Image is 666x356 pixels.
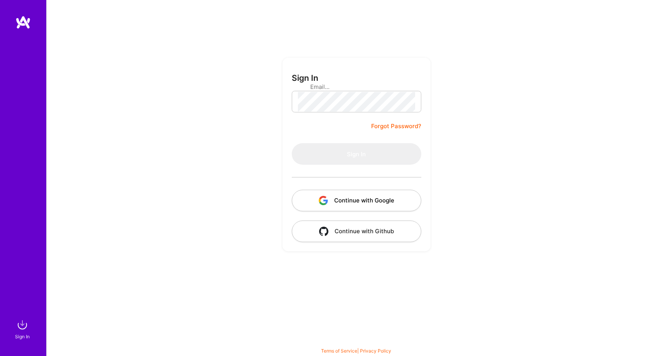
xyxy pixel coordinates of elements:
[321,348,391,354] span: |
[292,190,421,211] button: Continue with Google
[310,77,403,97] input: Email...
[360,348,391,354] a: Privacy Policy
[15,317,30,333] img: sign in
[292,143,421,165] button: Sign In
[15,15,31,29] img: logo
[292,221,421,242] button: Continue with Github
[321,348,357,354] a: Terms of Service
[319,227,328,236] img: icon
[16,317,30,341] a: sign inSign In
[46,333,666,352] div: © 2025 ATeams Inc., All rights reserved.
[292,73,318,83] h3: Sign In
[15,333,30,341] div: Sign In
[319,196,328,205] img: icon
[371,122,421,131] a: Forgot Password?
